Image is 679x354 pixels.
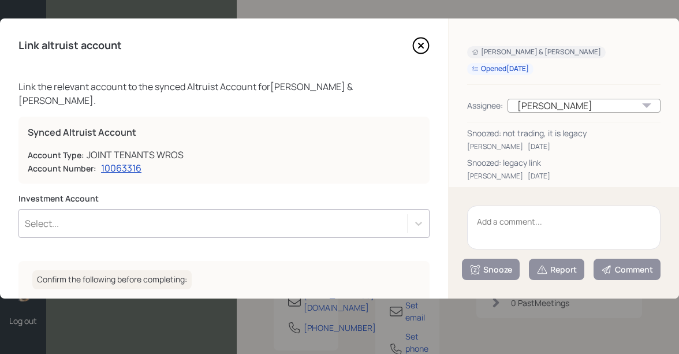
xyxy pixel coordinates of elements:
div: [PERSON_NAME] [508,99,661,113]
label: Account Number: [28,163,96,174]
div: Link the relevant account to the synced Altruist Account for [PERSON_NAME] & [PERSON_NAME] . [18,80,430,107]
div: Comment [601,264,653,275]
label: Synced Altruist Account [28,126,420,139]
h6: Confirm the following before completing: [32,270,192,289]
div: Snoozed: not trading, it is legacy [467,127,661,139]
h4: Link altruist account [18,39,122,52]
button: Snooze [462,259,520,280]
div: Select... [25,217,59,230]
div: [PERSON_NAME] [467,171,523,181]
div: Snooze [469,264,512,275]
div: [DATE] [528,141,550,152]
div: [PERSON_NAME] [467,141,523,152]
div: JOINT TENANTS WROS [87,148,184,162]
button: Report [529,259,584,280]
div: Snoozed: legacy link [467,156,661,169]
div: Snoozed: not linking [467,186,661,198]
div: Report [536,264,577,275]
label: Account Type: [28,150,84,161]
button: Comment [594,259,661,280]
div: Assignee: [467,99,503,111]
div: [DATE] [528,171,550,181]
a: 10063316 [101,162,141,174]
div: [PERSON_NAME] & [PERSON_NAME] [472,47,601,57]
div: Opened [DATE] [472,64,529,74]
label: Investment Account [18,193,430,204]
